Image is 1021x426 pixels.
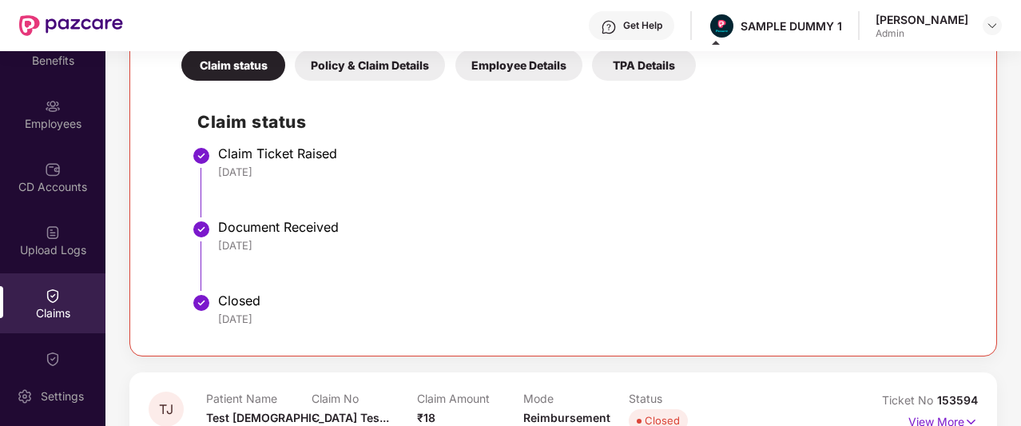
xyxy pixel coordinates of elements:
[523,411,610,424] span: Reimbursement
[36,388,89,404] div: Settings
[159,403,173,416] span: TJ
[19,15,123,36] img: New Pazcare Logo
[417,392,522,405] p: Claim Amount
[45,288,61,304] img: svg+xml;base64,PHN2ZyBpZD0iQ2xhaW0iIHhtbG5zPSJodHRwOi8vd3d3LnczLm9yZy8yMDAwL3N2ZyIgd2lkdGg9IjIwIi...
[741,18,842,34] div: SAMPLE DUMMY 1
[455,50,582,81] div: Employee Details
[45,98,61,114] img: svg+xml;base64,PHN2ZyBpZD0iRW1wbG95ZWVzIiB4bWxucz0iaHR0cDovL3d3dy53My5vcmcvMjAwMC9zdmciIHdpZHRoPS...
[937,393,978,407] span: 153594
[623,19,662,32] div: Get Help
[218,312,961,326] div: [DATE]
[45,225,61,241] img: svg+xml;base64,PHN2ZyBpZD0iVXBsb2FkX0xvZ3MiIGRhdGEtbmFtZT0iVXBsb2FkIExvZ3MiIHhtbG5zPSJodHRwOi8vd3...
[882,393,937,407] span: Ticket No
[710,14,733,38] img: Pazcare_Alternative_logo-01-01.png
[523,392,629,405] p: Mode
[592,50,696,81] div: TPA Details
[312,411,317,424] span: -
[295,50,445,81] div: Policy & Claim Details
[218,293,961,309] div: Closed
[876,12,968,27] div: [PERSON_NAME]
[181,50,285,81] div: Claim status
[629,392,734,405] p: Status
[197,109,961,135] h2: Claim status
[312,392,417,405] p: Claim No
[192,220,211,239] img: svg+xml;base64,PHN2ZyBpZD0iU3RlcC1Eb25lLTMyeDMyIiB4bWxucz0iaHR0cDovL3d3dy53My5vcmcvMjAwMC9zdmciIH...
[17,388,33,404] img: svg+xml;base64,PHN2ZyBpZD0iU2V0dGluZy0yMHgyMCIgeG1sbnM9Imh0dHA6Ly93d3cudzMub3JnLzIwMDAvc3ZnIiB3aW...
[218,219,961,235] div: Document Received
[192,293,211,313] img: svg+xml;base64,PHN2ZyBpZD0iU3RlcC1Eb25lLTMyeDMyIiB4bWxucz0iaHR0cDovL3d3dy53My5vcmcvMjAwMC9zdmciIH...
[206,392,312,405] p: Patient Name
[206,411,389,424] span: Test [DEMOGRAPHIC_DATA] Tes...
[417,411,435,424] span: ₹18
[192,146,211,165] img: svg+xml;base64,PHN2ZyBpZD0iU3RlcC1Eb25lLTMyeDMyIiB4bWxucz0iaHR0cDovL3d3dy53My5vcmcvMjAwMC9zdmciIH...
[601,19,617,35] img: svg+xml;base64,PHN2ZyBpZD0iSGVscC0zMngzMiIgeG1sbnM9Imh0dHA6Ly93d3cudzMub3JnLzIwMDAvc3ZnIiB3aWR0aD...
[218,145,961,161] div: Claim Ticket Raised
[45,161,61,177] img: svg+xml;base64,PHN2ZyBpZD0iQ0RfQWNjb3VudHMiIGRhdGEtbmFtZT0iQ0QgQWNjb3VudHMiIHhtbG5zPSJodHRwOi8vd3...
[218,165,961,179] div: [DATE]
[218,238,961,253] div: [DATE]
[986,19,999,32] img: svg+xml;base64,PHN2ZyBpZD0iRHJvcGRvd24tMzJ4MzIiIHhtbG5zPSJodHRwOi8vd3d3LnczLm9yZy8yMDAwL3N2ZyIgd2...
[45,351,61,367] img: svg+xml;base64,PHN2ZyBpZD0iQ2xhaW0iIHhtbG5zPSJodHRwOi8vd3d3LnczLm9yZy8yMDAwL3N2ZyIgd2lkdGg9IjIwIi...
[876,27,968,40] div: Admin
